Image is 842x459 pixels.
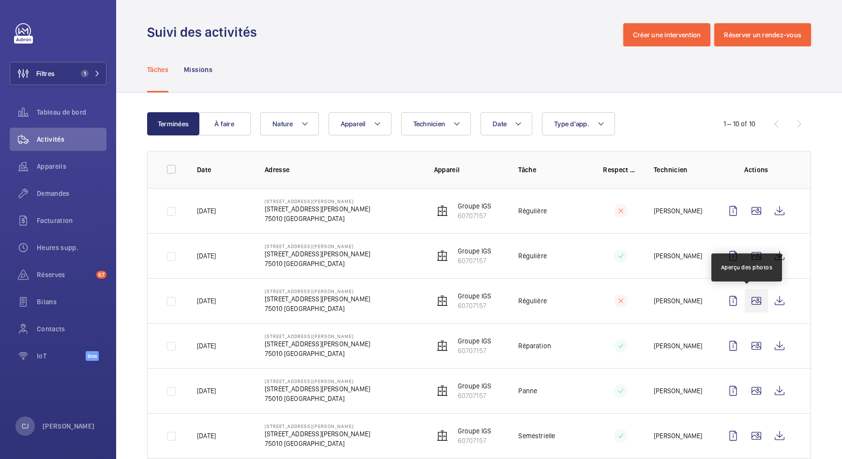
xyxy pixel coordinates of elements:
[265,294,370,304] p: [STREET_ADDRESS][PERSON_NAME]
[147,112,199,135] button: Terminées
[518,296,547,306] p: Régulière
[434,165,503,175] p: Appareil
[147,65,168,74] p: Tâches
[37,162,106,171] span: Appareils
[518,251,547,261] p: Régulière
[458,381,492,391] p: Groupe IGS
[184,65,212,74] p: Missions
[654,341,702,351] p: [PERSON_NAME]
[265,423,370,429] p: [STREET_ADDRESS][PERSON_NAME]
[654,386,702,396] p: [PERSON_NAME]
[436,430,448,442] img: elevator.svg
[654,206,702,216] p: [PERSON_NAME]
[36,69,55,78] span: Filtres
[265,394,370,403] p: 75010 [GEOGRAPHIC_DATA]
[37,243,106,252] span: Heures supp.
[197,206,216,216] p: [DATE]
[272,120,293,128] span: Nature
[458,301,492,311] p: 60707157
[265,339,370,349] p: [STREET_ADDRESS][PERSON_NAME]
[401,112,471,135] button: Technicien
[436,250,448,262] img: elevator.svg
[37,351,86,361] span: IoT
[43,421,95,431] p: [PERSON_NAME]
[458,346,492,355] p: 60707157
[436,385,448,397] img: elevator.svg
[260,112,319,135] button: Nature
[265,429,370,439] p: [STREET_ADDRESS][PERSON_NAME]
[265,243,370,249] p: [STREET_ADDRESS][PERSON_NAME]
[458,391,492,400] p: 60707157
[518,341,551,351] p: Réparation
[265,378,370,384] p: [STREET_ADDRESS][PERSON_NAME]
[37,270,92,280] span: Réserves
[603,165,638,175] p: Respect délai
[86,351,99,361] span: Beta
[481,112,532,135] button: Date
[714,23,811,46] button: Réserver un rendez-vous
[265,165,419,175] p: Adresse
[265,304,370,313] p: 75010 [GEOGRAPHIC_DATA]
[37,189,106,198] span: Demandes
[518,165,587,175] p: Tâche
[81,70,89,77] span: 1
[458,336,492,346] p: Groupe IGS
[722,165,791,175] p: Actions
[329,112,391,135] button: Appareil
[413,120,446,128] span: Technicien
[37,134,106,144] span: Activités
[436,340,448,352] img: elevator.svg
[458,211,492,221] p: 60707157
[147,23,263,41] h1: Suivi des activités
[265,204,370,214] p: [STREET_ADDRESS][PERSON_NAME]
[265,333,370,339] p: [STREET_ADDRESS][PERSON_NAME]
[265,349,370,358] p: 75010 [GEOGRAPHIC_DATA]
[22,421,29,431] p: CJ
[265,384,370,394] p: [STREET_ADDRESS][PERSON_NAME]
[96,271,106,279] span: 67
[197,251,216,261] p: [DATE]
[542,112,615,135] button: Type d'app.
[10,62,106,85] button: Filtres1
[37,107,106,117] span: Tableau de bord
[654,431,702,441] p: [PERSON_NAME]
[265,198,370,204] p: [STREET_ADDRESS][PERSON_NAME]
[493,120,507,128] span: Date
[723,119,755,129] div: 1 – 10 of 10
[265,259,370,268] p: 75010 [GEOGRAPHIC_DATA]
[37,216,106,225] span: Facturation
[265,249,370,259] p: [STREET_ADDRESS][PERSON_NAME]
[721,263,773,272] div: Aperçu des photos
[654,165,706,175] p: Technicien
[518,206,547,216] p: Régulière
[436,295,448,307] img: elevator.svg
[197,386,216,396] p: [DATE]
[458,246,492,256] p: Groupe IGS
[198,112,251,135] button: À faire
[37,297,106,307] span: Bilans
[197,165,249,175] p: Date
[518,431,555,441] p: Semestrielle
[554,120,589,128] span: Type d'app.
[265,288,370,294] p: [STREET_ADDRESS][PERSON_NAME]
[458,291,492,301] p: Groupe IGS
[197,341,216,351] p: [DATE]
[458,256,492,266] p: 60707157
[265,439,370,448] p: 75010 [GEOGRAPHIC_DATA]
[458,426,492,436] p: Groupe IGS
[341,120,366,128] span: Appareil
[197,296,216,306] p: [DATE]
[518,386,537,396] p: Panne
[654,296,702,306] p: [PERSON_NAME]
[458,436,492,445] p: 60707157
[37,324,106,334] span: Contacts
[623,23,711,46] button: Créer une intervention
[265,214,370,223] p: 75010 [GEOGRAPHIC_DATA]
[436,205,448,217] img: elevator.svg
[197,431,216,441] p: [DATE]
[458,201,492,211] p: Groupe IGS
[654,251,702,261] p: [PERSON_NAME]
